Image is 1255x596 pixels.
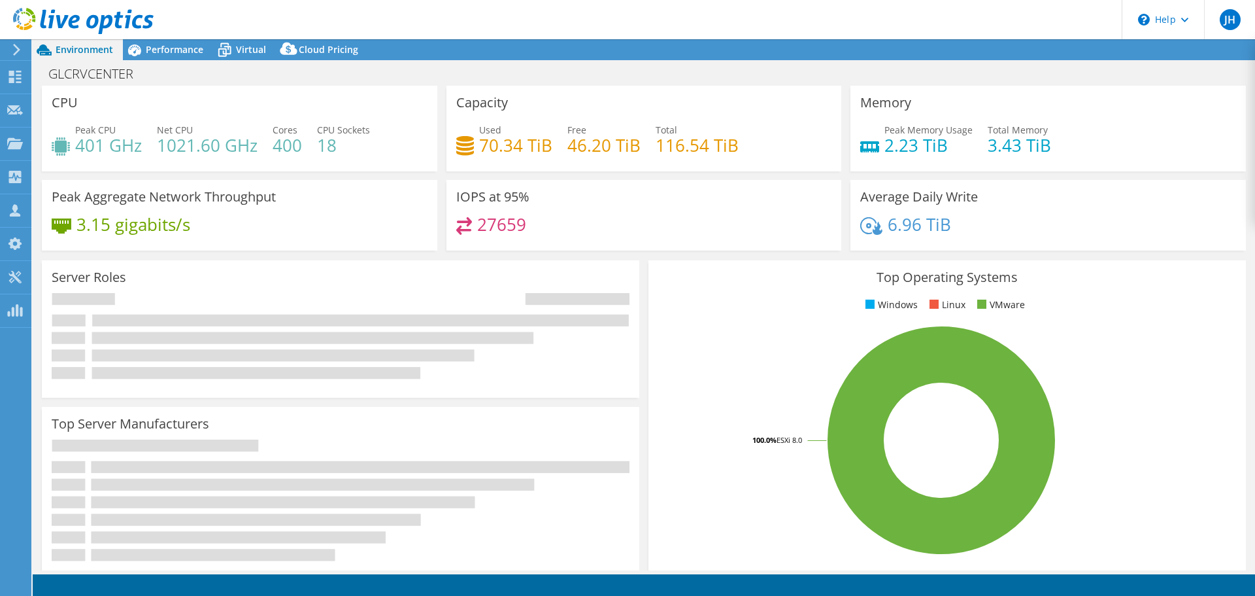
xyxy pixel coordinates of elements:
h1: GLCRVCENTER [42,67,154,81]
h3: CPU [52,96,78,110]
h4: 46.20 TiB [567,138,641,152]
h3: Average Daily Write [860,190,978,204]
span: Used [479,124,501,136]
span: Peak CPU [75,124,116,136]
span: Net CPU [157,124,193,136]
svg: \n [1138,14,1150,26]
span: Peak Memory Usage [884,124,973,136]
h3: Top Operating Systems [658,270,1236,285]
span: Cores [273,124,297,136]
span: Cloud Pricing [299,43,358,56]
h4: 116.54 TiB [656,138,739,152]
h4: 1021.60 GHz [157,138,258,152]
span: Environment [56,43,113,56]
li: Linux [926,298,965,312]
span: Performance [146,43,203,56]
span: Virtual [236,43,266,56]
h3: Capacity [456,96,508,110]
h3: Top Server Manufacturers [52,417,209,431]
h3: Server Roles [52,270,126,285]
h4: 70.34 TiB [479,138,552,152]
h3: Memory [860,96,911,110]
li: Windows [862,298,918,312]
h4: 6.96 TiB [888,217,951,232]
li: VMware [974,298,1025,312]
tspan: 100.0% [752,435,777,445]
span: Total Memory [988,124,1048,136]
h4: 27659 [477,217,526,232]
span: Free [567,124,586,136]
h3: Peak Aggregate Network Throughput [52,190,276,204]
h4: 2.23 TiB [884,138,973,152]
h4: 3.15 gigabits/s [76,217,190,232]
span: Total [656,124,677,136]
span: JH [1220,9,1241,30]
h3: IOPS at 95% [456,190,529,204]
h4: 400 [273,138,302,152]
h4: 3.43 TiB [988,138,1051,152]
span: CPU Sockets [317,124,370,136]
tspan: ESXi 8.0 [777,435,802,445]
h4: 18 [317,138,370,152]
h4: 401 GHz [75,138,142,152]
